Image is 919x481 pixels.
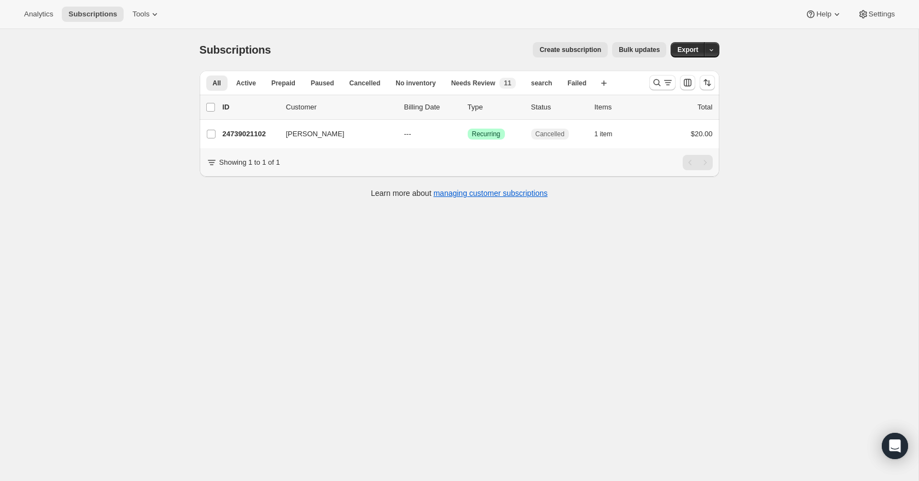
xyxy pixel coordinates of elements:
span: Needs Review [451,79,496,88]
span: search [531,79,552,88]
span: 11 [504,79,511,88]
span: [PERSON_NAME] [286,129,345,140]
span: 1 item [595,130,613,138]
p: Showing 1 to 1 of 1 [219,157,280,168]
button: Help [799,7,848,22]
span: Recurring [472,130,501,138]
button: Search and filter results [649,75,676,90]
span: Settings [869,10,895,19]
div: Items [595,102,649,113]
span: Failed [567,79,586,88]
a: managing customer subscriptions [433,189,548,198]
nav: Pagination [683,155,713,170]
span: --- [404,130,411,138]
button: Create new view [595,76,613,91]
button: Sort the results [700,75,715,90]
p: ID [223,102,277,113]
button: Settings [851,7,901,22]
p: Status [531,102,586,113]
div: Type [468,102,522,113]
span: Paused [311,79,334,88]
span: Analytics [24,10,53,19]
span: Active [236,79,256,88]
span: Tools [132,10,149,19]
div: IDCustomerBilling DateTypeStatusItemsTotal [223,102,713,113]
button: Bulk updates [612,42,666,57]
span: Create subscription [539,45,601,54]
p: Customer [286,102,395,113]
span: Cancelled [536,130,565,138]
div: Open Intercom Messenger [882,433,908,459]
span: Help [816,10,831,19]
span: No inventory [395,79,435,88]
div: 24739021102[PERSON_NAME]---SuccessRecurringCancelled1 item$20.00 [223,126,713,142]
button: Subscriptions [62,7,124,22]
span: Subscriptions [68,10,117,19]
span: $20.00 [691,130,713,138]
span: Cancelled [350,79,381,88]
button: [PERSON_NAME] [280,125,389,143]
p: Billing Date [404,102,459,113]
p: Total [697,102,712,113]
span: Prepaid [271,79,295,88]
p: Learn more about [371,188,548,199]
p: 24739021102 [223,129,277,140]
button: Create subscription [533,42,608,57]
button: Analytics [18,7,60,22]
button: 1 item [595,126,625,142]
button: Export [671,42,705,57]
span: Bulk updates [619,45,660,54]
button: Tools [126,7,167,22]
span: All [213,79,221,88]
button: Customize table column order and visibility [680,75,695,90]
span: Subscriptions [200,44,271,56]
span: Export [677,45,698,54]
